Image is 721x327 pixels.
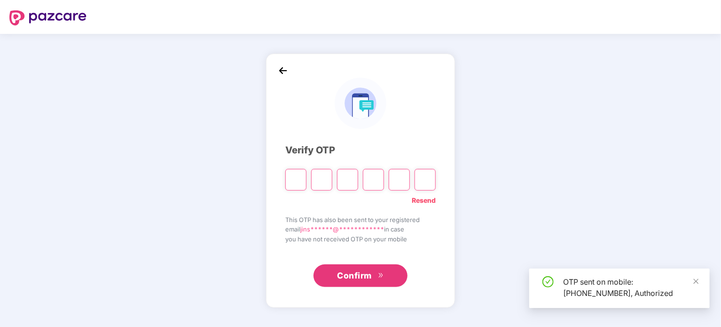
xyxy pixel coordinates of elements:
[563,276,698,299] div: OTP sent on mobile: [PHONE_NUMBER], Authorized
[285,215,436,224] span: This OTP has also been sent to your registered
[542,276,554,287] span: check-circle
[378,272,384,280] span: double-right
[337,169,358,191] input: Digit 3
[311,169,332,191] input: Digit 2
[285,234,436,244] span: you have not received OTP on your mobile
[389,169,410,191] input: Digit 5
[285,169,306,191] input: Please enter verification code. Digit 1
[415,169,436,191] input: Digit 6
[335,78,386,129] img: logo
[285,224,436,234] span: email in case
[9,10,86,25] img: logo
[337,269,372,282] span: Confirm
[412,195,436,206] a: Resend
[693,278,699,285] span: close
[363,169,384,191] input: Digit 4
[285,143,436,158] div: Verify OTP
[276,64,290,78] img: back_icon
[313,264,408,287] button: Confirmdouble-right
